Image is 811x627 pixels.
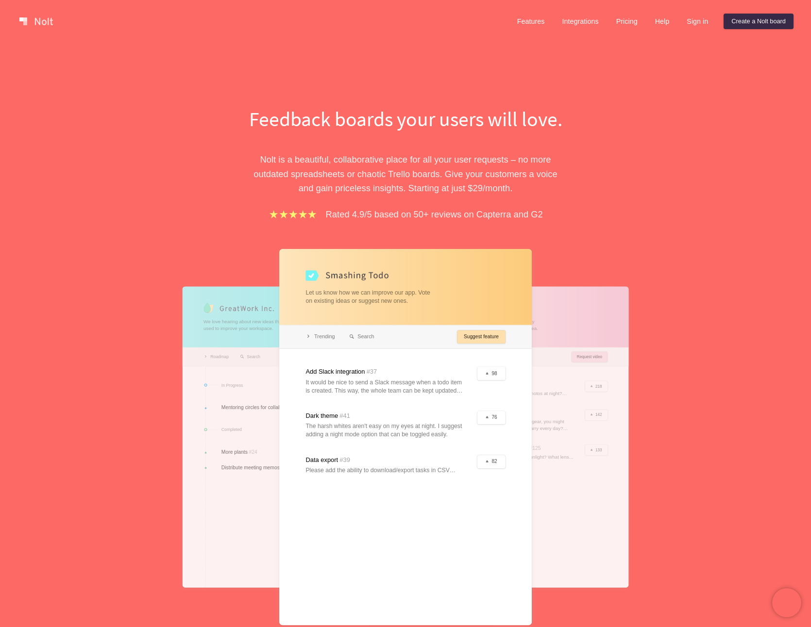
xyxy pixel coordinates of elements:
a: Sign in [679,14,716,29]
a: Features [509,14,553,29]
a: Pricing [608,14,645,29]
a: Help [647,14,677,29]
iframe: Chatra live chat [772,588,801,617]
a: Integrations [554,14,606,29]
p: Nolt is a beautiful, collaborative place for all your user requests – no more outdated spreadshee... [238,152,573,195]
a: Create a Nolt board [724,14,794,29]
p: Rated 4.9/5 based on 50+ reviews on Capterra and G2 [326,207,543,221]
h1: Feedback boards your users will love. [238,105,573,133]
img: stars.b067e34983.png [268,209,318,220]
